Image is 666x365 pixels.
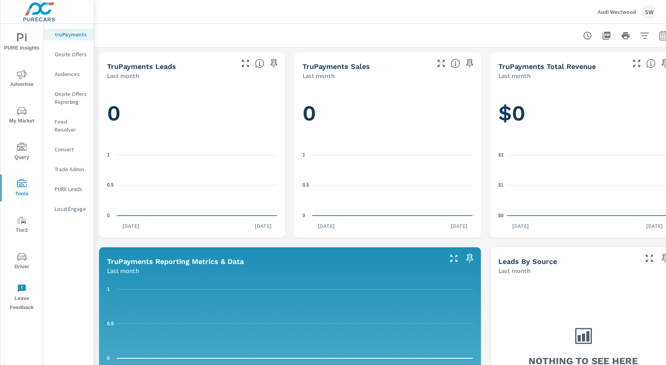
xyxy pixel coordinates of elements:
[55,145,88,153] p: Convert
[302,182,309,188] text: 0.5
[44,48,94,60] div: Onsite Offers
[55,118,88,134] p: Feed Resolver
[55,31,88,38] p: truPayments
[3,284,41,312] span: Leave Feedback
[3,33,41,53] span: PURE Insights
[498,182,504,188] text: $1
[3,143,41,162] span: Query
[498,152,504,158] text: $1
[463,57,476,70] span: Save this to your personalized report
[498,62,596,71] h5: truPayments Total Revenue
[44,183,94,195] div: PURE Leads
[302,100,473,127] h1: 0
[44,88,94,108] div: Onsite Offers Reporting
[268,57,280,70] span: Save this to your personalized report
[44,116,94,136] div: Feed Resolver
[498,213,504,218] text: $0
[630,57,643,70] button: Make Fullscreen
[3,106,41,126] span: My Market
[642,5,656,19] div: SW
[646,59,656,68] span: Total revenue from sales matched to a truPayments lead. [Source: This data is sourced from the de...
[637,28,653,44] button: Apply Filters
[302,213,305,218] text: 0
[55,70,88,78] p: Audiences
[451,59,460,68] span: Number of sales matched to a truPayments lead. [Source: This data is sourced from the dealer's DM...
[107,213,110,218] text: 0
[312,222,340,230] p: [DATE]
[44,203,94,215] div: Local Engage
[498,71,530,80] p: Last month
[117,222,145,230] p: [DATE]
[302,71,335,80] p: Last month
[107,182,114,188] text: 0.5
[44,68,94,80] div: Audiences
[435,57,448,70] button: Make Fullscreen
[239,57,252,70] button: Make Fullscreen
[55,165,88,173] p: Trade Admin
[107,257,244,266] h5: truPayments Reporting Metrics & Data
[3,179,41,199] span: Tools
[448,252,460,265] button: Make Fullscreen
[445,222,473,230] p: [DATE]
[107,266,139,275] p: Last month
[618,28,633,44] button: Print Report
[3,70,41,89] span: Advertise
[107,62,176,71] h5: truPayments Leads
[302,62,370,71] h5: truPayments Sales
[599,28,614,44] button: "Export Report to PDF"
[55,205,88,213] p: Local Engage
[249,222,277,230] p: [DATE]
[498,266,530,275] p: Last month
[107,152,110,158] text: 1
[3,216,41,235] span: Tier2
[44,163,94,175] div: Trade Admin
[3,252,41,271] span: Driver
[255,59,264,68] span: The number of truPayments leads.
[44,143,94,155] div: Convert
[463,252,476,265] span: Save this to your personalized report
[498,257,557,266] h5: Leads By Source
[55,50,88,58] p: Onsite Offers
[107,287,110,292] text: 1
[55,185,88,193] p: PURE Leads
[598,8,636,15] p: Audi Westwood
[107,355,110,361] text: 0
[643,252,656,265] button: Make Fullscreen
[107,71,139,80] p: Last month
[302,152,305,158] text: 1
[0,24,43,315] div: nav menu
[107,321,114,327] text: 0.5
[107,100,277,127] h1: 0
[507,222,534,230] p: [DATE]
[55,90,88,106] p: Onsite Offers Reporting
[44,29,94,40] div: truPayments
